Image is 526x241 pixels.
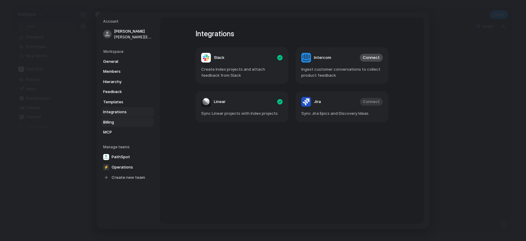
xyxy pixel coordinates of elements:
span: Create Index projects and attach feedback from Slack [201,66,283,78]
span: Members [103,69,142,75]
a: General [101,56,154,66]
span: MCP [103,129,142,135]
a: Create new team [101,172,154,182]
h5: Workspace [103,49,154,54]
span: Slack [214,55,224,61]
a: Templates [101,97,154,107]
a: MCP [101,127,154,137]
span: Templates [103,99,142,105]
span: Intercom [314,55,331,61]
span: Sync Linear projects with Index projects [201,111,283,117]
span: Hierarchy [103,79,142,85]
span: Billing [103,119,142,125]
h1: Integrations [195,28,388,39]
span: Create new team [112,174,145,180]
span: PathSpot [112,154,130,160]
a: Billing [101,117,154,127]
span: Linear [214,99,226,105]
a: PathSpot [101,152,154,162]
a: Feedback [101,87,154,97]
a: Members [101,67,154,76]
span: Integrations [103,109,142,115]
span: Sync Jira Epics and Discovery Ideas [301,111,383,117]
button: Connect [360,54,383,62]
span: General [103,58,142,64]
span: Ingest customer conversations to collect product feedback [301,66,383,78]
div: ⚡ [103,164,109,170]
h5: Manage teams [103,144,154,149]
span: [PERSON_NAME] [114,28,153,34]
span: Jira [314,99,321,105]
a: ⚡Operations [101,162,154,172]
span: Feedback [103,89,142,95]
span: Operations [112,164,133,170]
span: Connect [363,55,380,61]
span: [PERSON_NAME][EMAIL_ADDRESS][DOMAIN_NAME] [114,34,153,40]
a: Integrations [101,107,154,117]
a: Hierarchy [101,77,154,86]
a: [PERSON_NAME][PERSON_NAME][EMAIL_ADDRESS][DOMAIN_NAME] [101,27,154,42]
h5: Account [103,19,154,24]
